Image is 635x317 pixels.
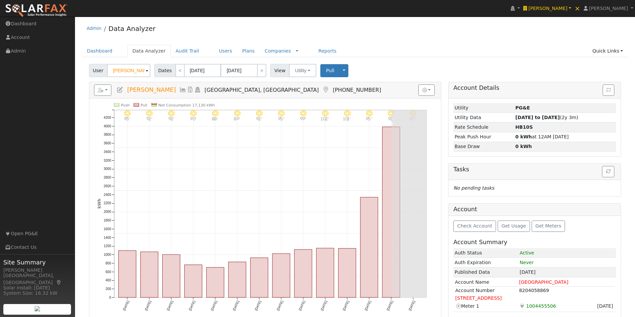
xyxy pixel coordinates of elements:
text: [DATE] [254,300,262,311]
text: Push [121,103,130,107]
td: 8204058869 [519,287,614,295]
p: 101° [341,117,353,120]
text: 2600 [104,184,111,188]
td: Published Data [453,267,518,277]
span: [PHONE_NUMBER] [333,87,381,93]
span: Site Summary [3,258,71,267]
i: 8/06 - Clear [256,110,263,117]
rect: onclick="" [294,249,312,297]
div: Solar Install: [DATE] [3,284,71,291]
p: 95° [275,117,287,120]
a: Reports [313,45,341,57]
input: Select a User [107,64,150,77]
a: < [175,64,185,77]
span: Usage Point: 5162120664 Service Agreement ID: 8204058364 [525,302,557,310]
img: retrieve [35,306,40,311]
text: 200 [105,287,111,291]
strong: ID: 16999682, authorized: 06/23/25 [515,105,530,110]
text: 3800 [104,133,111,137]
a: Companies [265,48,291,54]
text: 2400 [104,193,111,197]
p: 92° [253,117,265,120]
span: Get Meters [535,223,561,229]
td: Base Draw [453,142,514,151]
rect: onclick="" [228,262,246,298]
td: Utility [453,103,514,113]
rect: onclick="" [316,248,334,297]
td: Utility Data [453,113,514,122]
a: Admin [87,26,102,31]
i: Electricity [519,302,525,309]
text: [DATE] [232,300,240,311]
span: Get Usage [502,223,526,229]
p: 99° [297,117,309,120]
i: 7/31 - Clear [124,110,131,117]
text: [DATE] [188,300,196,311]
a: Plans [237,45,260,57]
a: Edit User (32085) [116,86,124,93]
text: [DATE] [298,300,306,311]
p: 92° [385,117,397,120]
rect: onclick="" [338,248,356,297]
text: 1600 [104,227,111,231]
span: View [270,64,289,77]
a: Bills [187,86,194,93]
rect: onclick="" [140,252,158,297]
span: User [89,64,107,77]
text: 0 [109,296,111,299]
p: 102° [319,117,331,120]
p: 92° [165,117,177,120]
strong: 0 kWh [515,134,532,139]
rect: onclick="" [272,254,290,298]
button: Pull [320,64,340,77]
rect: onclick="" [162,255,180,298]
span: Check Account [457,223,492,229]
a: Users [214,45,237,57]
span: [PERSON_NAME] [528,6,567,11]
span: Sign Date [596,302,614,310]
text: 2000 [104,210,111,214]
button: Issue History [603,84,614,96]
div: System Size: 16.32 kW [3,290,71,297]
td: at 12AM [DATE] [514,132,616,142]
td: Meter 1 [455,302,519,310]
strong: P [515,124,533,130]
a: Login As (last 06/23/2025 2:28:19 PM) [194,86,201,93]
a: Multi-Series Graph [179,86,187,93]
rect: onclick="" [184,265,202,297]
h5: Tasks [453,166,616,173]
i: 8/11 - Clear [366,110,372,117]
a: Quick Links [587,45,628,57]
text: 4200 [104,116,111,119]
text: 1800 [104,219,111,222]
td: [STREET_ADDRESS] [455,294,615,302]
td: Auth Status [453,248,518,258]
button: Refresh [602,166,614,177]
text: [DATE] [166,300,174,311]
text: [DATE] [386,300,394,311]
span: [PERSON_NAME] [127,86,176,93]
td: Rate Schedule [453,122,514,132]
text: 2800 [104,176,111,179]
span: [DATE] [520,269,536,275]
a: Data Analyzer [127,45,171,57]
text: kWh [97,199,102,209]
span: Pull [326,68,334,73]
p: 90° [187,117,199,120]
td: Account Number [455,287,519,295]
text: 600 [105,270,111,274]
img: SolarFax [5,4,68,18]
rect: onclick="" [118,251,136,298]
text: Pull [140,103,147,107]
text: [DATE] [408,300,416,311]
i: 8/07 - Clear [278,110,285,117]
span: (2y 3m) [515,115,578,120]
i: 8/01 - Clear [146,110,153,117]
i: 8/10 - Clear [344,110,350,117]
i: 8/03 - Clear [190,110,197,117]
div: [GEOGRAPHIC_DATA], [GEOGRAPHIC_DATA] [3,272,71,286]
button: Get Usage [498,221,530,232]
span: [PERSON_NAME] [589,6,628,11]
text: 2200 [104,202,111,205]
rect: onclick="" [206,267,224,297]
